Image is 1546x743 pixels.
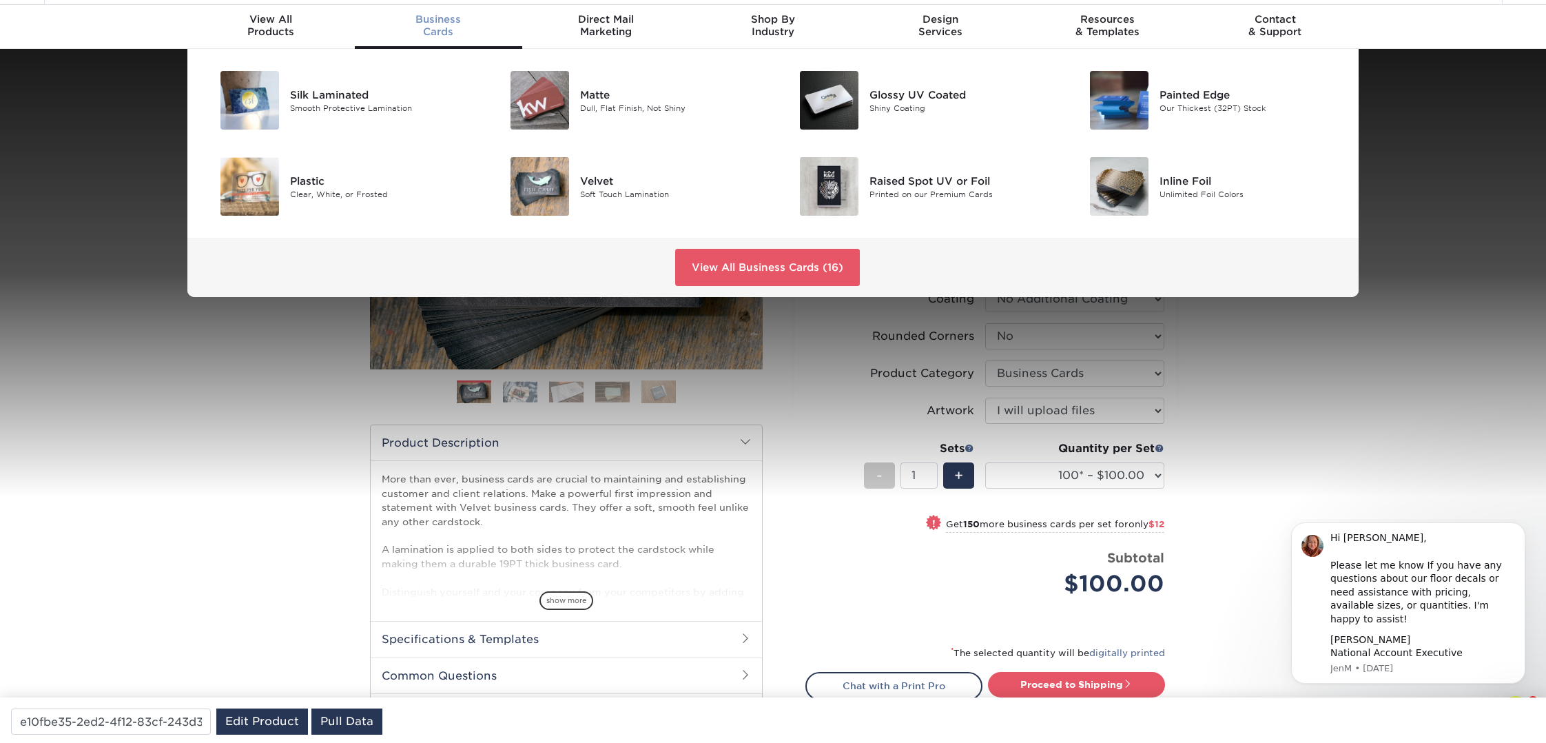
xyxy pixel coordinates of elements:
a: Matte Business Cards Matte Dull, Flat Finish, Not Shiny [494,65,763,135]
iframe: Intercom live chat [1499,696,1532,729]
img: Velvet Business Cards [511,157,569,216]
img: Glossy UV Coated Business Cards [800,71,858,130]
span: $12 [1148,519,1164,529]
div: Velvet [580,173,763,188]
div: Matte [580,87,763,102]
div: Clear, White, or Frosted [290,188,473,200]
img: Silk Laminated Business Cards [220,71,279,130]
a: Shop ByIndustry [690,5,857,49]
img: Inline Foil Business Cards [1090,157,1148,216]
div: Soft Touch Lamination [580,188,763,200]
a: DesignServices [856,5,1024,49]
div: Painted Edge [1159,87,1342,102]
div: Dull, Flat Finish, Not Shiny [580,102,763,114]
div: Smooth Protective Lamination [290,102,473,114]
h2: Specifications & Templates [371,621,762,657]
img: Matte Business Cards [511,71,569,130]
strong: Subtotal [1107,550,1164,565]
div: Marketing [522,13,690,38]
div: Silk Laminated [290,87,473,102]
a: Contact& Support [1191,5,1359,49]
h2: Resources and Blogs [371,693,762,729]
div: Our Thickest (32PT) Stock [1159,102,1342,114]
img: Painted Edge Business Cards [1090,71,1148,130]
a: Velvet Business Cards Velvet Soft Touch Lamination [494,152,763,221]
h2: Common Questions [371,658,762,693]
div: Raised Spot UV or Foil [869,173,1052,188]
div: Shiny Coating [869,102,1052,114]
div: Industry [690,13,857,38]
a: Painted Edge Business Cards Painted Edge Our Thickest (32PT) Stock [1073,65,1343,135]
a: Pull Data [311,709,382,735]
a: View All Business Cards (16) [675,249,860,286]
strong: 150 [963,519,980,529]
a: Silk Laminated Business Cards Silk Laminated Smooth Protective Lamination [204,65,473,135]
a: Raised Spot UV or Foil Business Cards Raised Spot UV or Foil Printed on our Premium Cards [783,152,1053,221]
div: Inline Foil [1159,173,1342,188]
a: View AllProducts [187,5,355,49]
div: Services [856,13,1024,38]
span: Contact [1191,13,1359,26]
div: Printed on our Premium Cards [869,188,1052,200]
div: Products [187,13,355,38]
div: & Support [1191,13,1359,38]
span: show more [539,591,593,610]
span: Direct Mail [522,13,690,26]
span: Shop By [690,13,857,26]
div: & Templates [1024,13,1191,38]
small: The selected quantity will be [951,648,1165,658]
div: $100.00 [996,567,1164,600]
a: Glossy UV Coated Business Cards Glossy UV Coated Shiny Coating [783,65,1053,135]
a: Proceed to Shipping [988,672,1165,697]
a: Plastic Business Cards Plastic Clear, White, or Frosted [204,152,473,221]
img: Plastic Business Cards [220,157,279,216]
img: Raised Spot UV or Foil Business Cards [800,157,858,216]
div: Cards [355,13,522,38]
div: Plastic [290,173,473,188]
a: BusinessCards [355,5,522,49]
a: Chat with a Print Pro [805,672,982,700]
a: Edit Product [216,709,308,735]
span: only [1128,519,1164,529]
span: Resources [1024,13,1191,26]
span: 7 [1527,696,1538,707]
small: Get more business cards per set for [946,519,1164,533]
div: Unlimited Foil Colors [1159,188,1342,200]
span: View All [187,13,355,26]
span: Design [856,13,1024,26]
a: Resources& Templates [1024,5,1191,49]
a: Direct MailMarketing [522,5,690,49]
span: Business [355,13,522,26]
a: digitally printed [1089,648,1165,658]
div: Glossy UV Coated [869,87,1052,102]
span: ! [932,516,936,531]
iframe: Intercom notifications message [1270,519,1546,736]
a: Inline Foil Business Cards Inline Foil Unlimited Foil Colors [1073,152,1343,221]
